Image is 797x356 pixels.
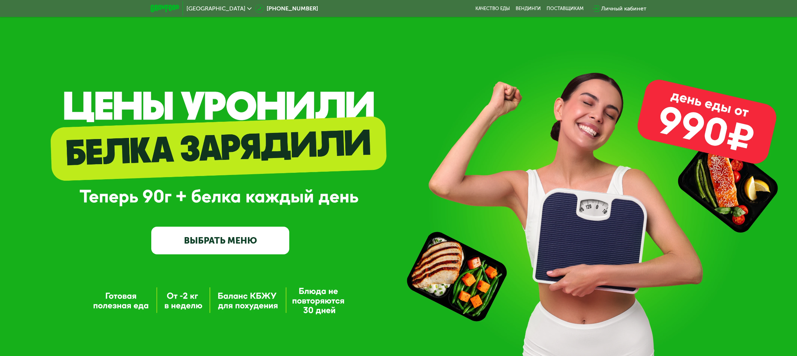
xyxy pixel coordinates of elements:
a: [PHONE_NUMBER] [255,4,318,13]
a: ВЫБРАТЬ МЕНЮ [151,227,289,254]
a: Качество еды [475,6,510,11]
div: Личный кабинет [601,4,646,13]
div: поставщикам [547,6,584,11]
span: [GEOGRAPHIC_DATA] [186,6,245,11]
a: Вендинги [516,6,541,11]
